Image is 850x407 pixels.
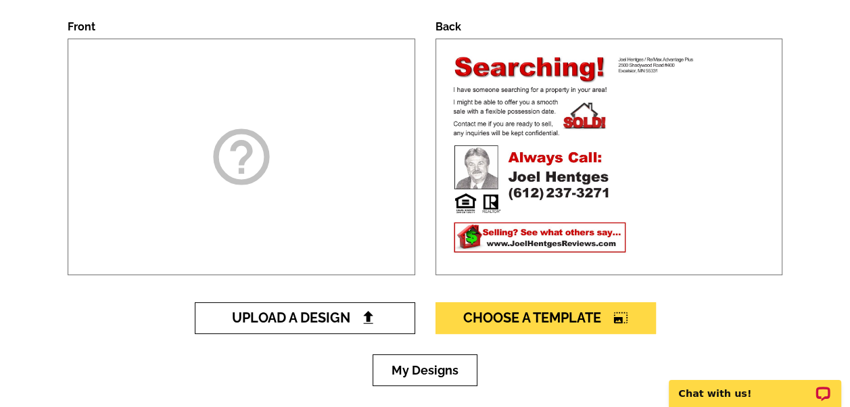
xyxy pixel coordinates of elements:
[373,354,477,386] a: My Designs
[68,20,95,33] label: Front
[208,123,275,191] i: help_outline
[195,302,415,334] a: Upload A Design
[463,310,628,326] span: Choose A Template
[435,302,656,334] a: Choose A Templatephoto_size_select_large
[361,310,375,325] img: file-upload-black.png
[436,42,782,271] img: large-thumb.jpg
[613,311,628,325] i: photo_size_select_large
[435,20,461,33] label: Back
[232,310,377,326] span: Upload A Design
[660,364,850,407] iframe: LiveChat chat widget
